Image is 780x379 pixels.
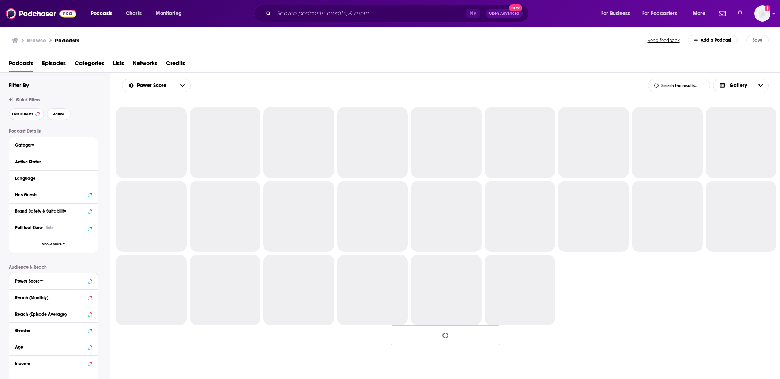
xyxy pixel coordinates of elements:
[765,5,770,11] svg: Add a profile image
[261,5,536,22] div: Search podcasts, credits, & more...
[15,176,87,181] div: Language
[9,57,33,72] a: Podcasts
[91,8,112,19] span: Podcasts
[15,159,87,164] div: Active Status
[15,223,92,232] button: Political SkewBeta
[15,143,87,148] div: Category
[15,359,92,368] button: Income
[489,12,519,15] span: Open Advanced
[9,108,44,120] button: Has Guests
[15,278,86,284] div: Power Score™
[15,174,92,183] button: Language
[688,35,738,45] a: Add a Podcast
[27,37,46,44] h3: Browse
[166,57,185,72] a: Credits
[75,57,104,72] a: Categories
[15,157,92,166] button: Active Status
[391,325,500,345] button: Loading
[15,225,43,230] span: Political Skew
[16,97,40,102] span: Quick Filters
[47,108,71,120] button: Active
[9,236,98,253] button: Show More
[15,312,86,317] div: Reach (Episode Average)
[466,9,480,18] span: ⌘ K
[55,37,79,44] a: Podcasts
[121,8,146,19] a: Charts
[15,293,92,302] button: Reach (Monthly)
[42,242,62,246] span: Show More
[15,190,92,199] button: Has Guests
[15,345,86,350] div: Age
[645,37,682,43] button: Send feedback
[15,295,86,300] div: Reach (Monthly)
[9,265,98,270] p: Audience & Reach
[730,83,747,88] span: Gallery
[15,328,86,333] div: Gender
[746,35,769,45] button: Save
[15,140,92,149] button: Category
[86,8,122,19] button: open menu
[274,8,466,19] input: Search podcasts, credits, & more...
[15,361,86,366] div: Income
[509,4,522,11] span: New
[693,8,705,19] span: More
[754,5,770,22] span: Logged in as tmarra
[734,7,746,20] a: Show notifications dropdown
[137,83,169,88] span: Power Score
[637,8,688,19] button: open menu
[716,7,728,20] a: Show notifications dropdown
[12,112,33,116] span: Has Guests
[486,9,523,18] button: Open AdvancedNew
[15,206,92,216] button: Brand Safety & Suitability
[713,79,769,92] button: Choose View
[46,225,54,230] div: Beta
[15,326,92,335] button: Gender
[175,79,190,92] button: open menu
[596,8,639,19] button: open menu
[601,8,630,19] span: For Business
[15,192,86,197] div: Has Guests
[156,8,182,19] span: Monitoring
[133,57,157,72] a: Networks
[15,342,92,351] button: Age
[42,57,66,72] a: Episodes
[688,8,715,19] button: open menu
[754,5,770,22] button: Show profile menu
[122,79,191,92] h2: Choose List sort
[15,209,86,214] div: Brand Safety & Suitability
[9,82,29,88] h2: Filter By
[754,5,770,22] img: User Profile
[15,309,92,318] button: Reach (Episode Average)
[642,8,677,19] span: For Podcasters
[126,8,142,19] span: Charts
[122,83,175,88] button: open menu
[53,112,64,116] span: Active
[113,57,124,72] a: Lists
[151,8,191,19] button: open menu
[9,129,98,134] p: Podcast Details
[15,276,92,285] button: Power Score™
[6,7,76,20] img: Podchaser - Follow, Share and Rate Podcasts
